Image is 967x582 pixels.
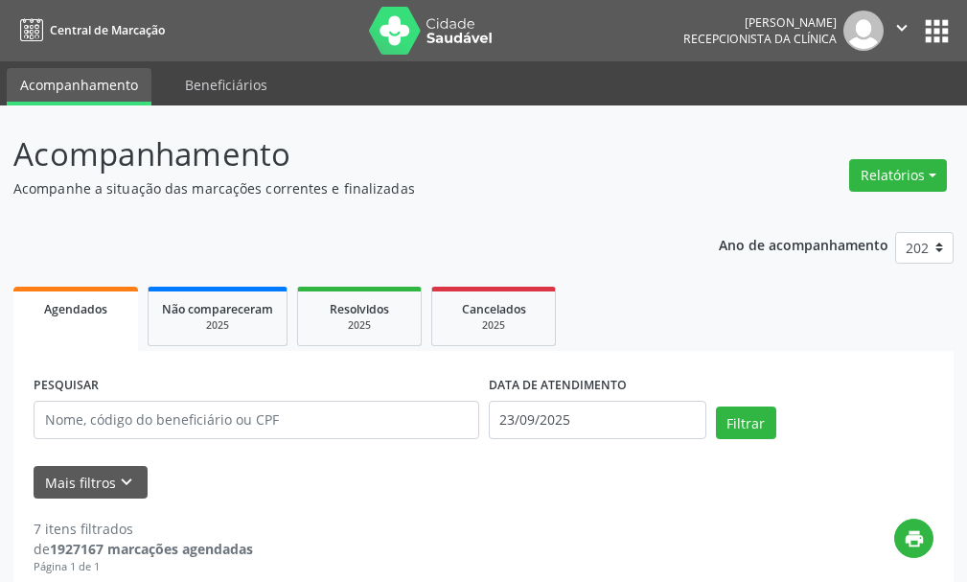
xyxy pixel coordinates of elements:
button: Relatórios [849,159,947,192]
span: Agendados [44,301,107,317]
button: Filtrar [716,407,776,439]
div: Página 1 de 1 [34,559,253,575]
span: Central de Marcação [50,22,165,38]
span: Cancelados [462,301,526,317]
div: 2025 [446,318,541,333]
a: Central de Marcação [13,14,165,46]
p: Acompanhamento [13,130,672,178]
button: Mais filtroskeyboard_arrow_down [34,466,148,500]
p: Acompanhe a situação das marcações correntes e finalizadas [13,178,672,198]
label: DATA DE ATENDIMENTO [489,371,627,401]
a: Acompanhamento [7,68,151,105]
a: Beneficiários [172,68,281,102]
button: print [894,519,933,558]
div: 2025 [311,318,407,333]
i: print [904,528,925,549]
input: Nome, código do beneficiário ou CPF [34,401,479,439]
label: PESQUISAR [34,371,99,401]
button:  [884,11,920,51]
strong: 1927167 marcações agendadas [50,540,253,558]
span: Recepcionista da clínica [683,31,837,47]
span: Não compareceram [162,301,273,317]
span: Resolvidos [330,301,389,317]
p: Ano de acompanhamento [719,232,888,256]
div: 7 itens filtrados [34,519,253,539]
div: [PERSON_NAME] [683,14,837,31]
div: 2025 [162,318,273,333]
input: Selecione um intervalo [489,401,706,439]
button: apps [920,14,954,48]
i:  [891,17,912,38]
div: de [34,539,253,559]
img: img [843,11,884,51]
i: keyboard_arrow_down [116,472,137,493]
